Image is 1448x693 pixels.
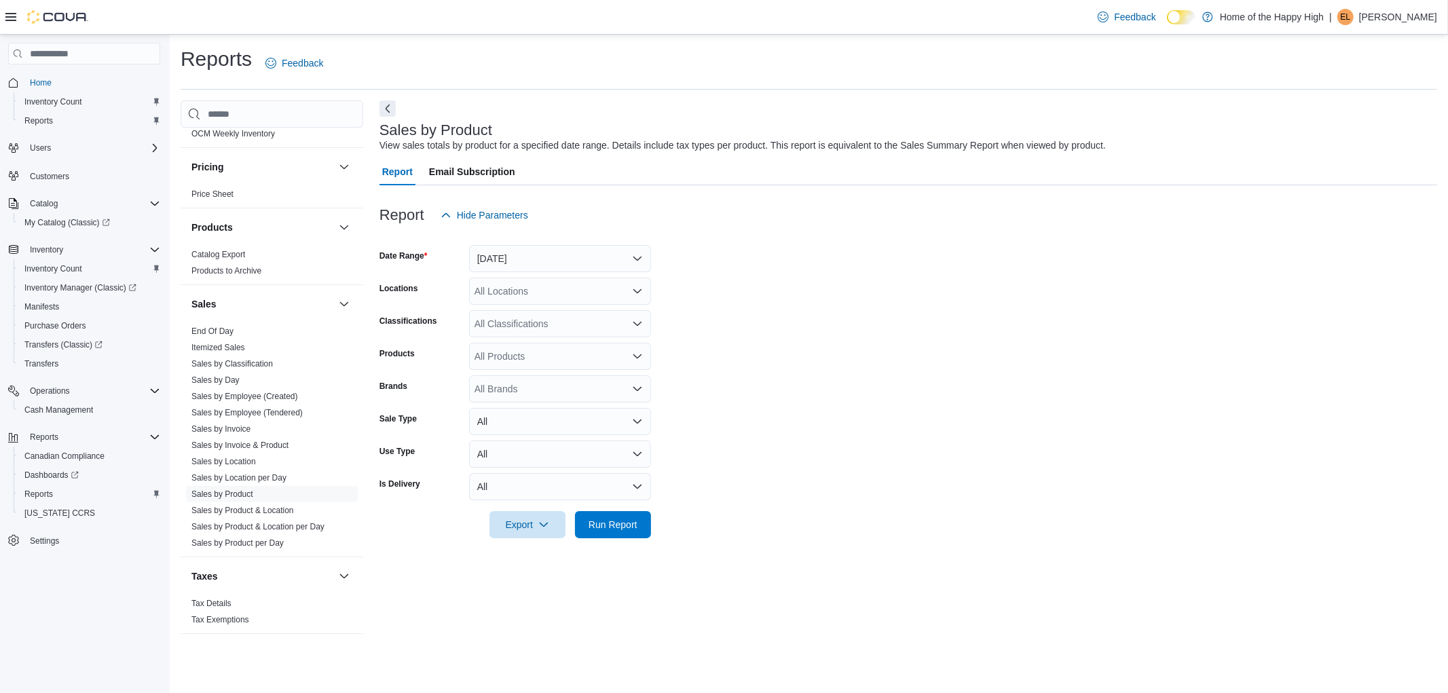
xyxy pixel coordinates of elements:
a: My Catalog (Classic) [19,214,115,231]
span: Sales by Product & Location [191,505,294,516]
span: [US_STATE] CCRS [24,508,95,519]
a: Transfers (Classic) [14,335,166,354]
a: [US_STATE] CCRS [19,505,100,521]
div: Taxes [181,595,363,633]
div: OCM [181,126,363,147]
label: Brands [379,381,407,392]
a: Inventory Count [19,94,88,110]
nav: Complex example [8,67,160,586]
span: Itemized Sales [191,342,245,353]
span: Cash Management [24,405,93,415]
span: End Of Day [191,326,234,337]
button: Export [489,511,565,538]
a: Home [24,75,57,91]
a: Dashboards [14,466,166,485]
p: Home of the Happy High [1220,9,1324,25]
span: Users [30,143,51,153]
h3: Sales [191,297,217,311]
button: [US_STATE] CCRS [14,504,166,523]
a: Canadian Compliance [19,448,110,464]
span: Transfers [19,356,160,372]
button: Open list of options [632,286,643,297]
label: Classifications [379,316,437,326]
button: Reports [3,428,166,447]
span: Hide Parameters [457,208,528,222]
h3: Report [379,207,424,223]
span: Tax Details [191,598,231,609]
div: Products [181,246,363,284]
p: [PERSON_NAME] [1359,9,1437,25]
button: Run Report [575,511,651,538]
button: Inventory [24,242,69,258]
span: Home [30,77,52,88]
span: Manifests [24,301,59,312]
span: Reports [24,429,160,445]
span: Transfers (Classic) [24,339,103,350]
span: Reports [24,115,53,126]
span: Reports [24,489,53,500]
button: Users [3,138,166,157]
span: Inventory Manager (Classic) [19,280,160,296]
label: Locations [379,283,418,294]
span: Transfers [24,358,58,369]
button: Home [3,73,166,92]
button: Next [379,100,396,117]
span: Inventory Count [19,261,160,277]
span: Inventory Count [24,263,82,274]
a: Sales by Invoice [191,424,250,434]
h3: Products [191,221,233,234]
span: Washington CCRS [19,505,160,521]
a: Transfers [19,356,64,372]
a: Tax Exemptions [191,615,249,624]
button: Open list of options [632,383,643,394]
a: Sales by Product per Day [191,538,284,548]
span: Sales by Classification [191,358,273,369]
button: Hide Parameters [435,202,534,229]
button: Taxes [191,569,333,583]
span: Dashboards [19,467,160,483]
span: Settings [24,532,160,549]
button: Operations [24,383,75,399]
label: Is Delivery [379,479,420,489]
a: Sales by Invoice & Product [191,441,289,450]
span: OCM Weekly Inventory [191,128,275,139]
span: Sales by Invoice & Product [191,440,289,451]
a: Tax Details [191,599,231,608]
button: Pricing [336,159,352,175]
span: Reports [19,113,160,129]
span: Report [382,158,413,185]
span: Catalog [30,198,58,209]
span: Run Report [589,518,637,531]
div: Ena Lee [1337,9,1354,25]
span: Dashboards [24,470,79,481]
label: Products [379,348,415,359]
button: All [469,473,651,500]
label: Use Type [379,446,415,457]
a: Products to Archive [191,266,261,276]
a: Sales by Location [191,457,256,466]
button: Inventory Count [14,259,166,278]
span: Transfers (Classic) [19,337,160,353]
button: Reports [14,111,166,130]
span: Purchase Orders [24,320,86,331]
label: Date Range [379,250,428,261]
div: Sales [181,323,363,557]
span: Sales by Employee (Created) [191,391,298,402]
button: Purchase Orders [14,316,166,335]
a: Transfers (Classic) [19,337,108,353]
button: Inventory [3,240,166,259]
span: Users [24,140,160,156]
a: Reports [19,486,58,502]
span: Sales by Product & Location per Day [191,521,324,532]
a: Customers [24,168,75,185]
button: Open list of options [632,351,643,362]
button: Catalog [3,194,166,213]
a: End Of Day [191,326,234,336]
a: Reports [19,113,58,129]
a: Inventory Count [19,261,88,277]
span: Sales by Location per Day [191,472,286,483]
span: My Catalog (Classic) [24,217,110,228]
label: Sale Type [379,413,417,424]
span: Tax Exemptions [191,614,249,625]
a: Settings [24,533,64,549]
